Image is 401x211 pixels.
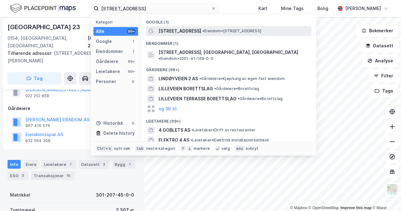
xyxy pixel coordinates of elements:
div: nytt søk [114,146,131,151]
div: Matrikkel [10,191,30,199]
button: Tag [8,72,61,85]
div: velg [221,146,230,151]
img: logo.f888ab2527a4732fd821a326f86c7f29.svg [10,3,76,14]
div: Bolig [317,5,328,12]
span: • [191,128,193,132]
div: Historikk [96,119,123,127]
button: Datasett [360,40,398,52]
div: 99+ [127,59,136,64]
div: ESG [8,171,29,180]
span: 4 GOBLETS AS [159,126,190,134]
div: Bygg [112,160,135,169]
div: Gårdeiere [8,105,136,112]
div: 3 [101,161,107,167]
span: Gårdeiere • Kjøp/salg av egen fast eiendom [199,76,285,81]
span: • [214,86,216,91]
span: LINDØYVEIEN 2 AS [159,75,198,82]
iframe: Chat Widget [370,181,401,211]
div: esc [235,145,245,152]
div: 0 [131,121,136,126]
div: 922 252 858 [25,93,49,98]
div: Eiendommer [96,48,123,55]
span: Eiendom • [STREET_ADDRESS] [202,29,261,34]
div: 3 [20,172,26,179]
div: Gårdeiere (99+) [141,62,316,74]
div: Kart [258,5,267,12]
div: 0154, [GEOGRAPHIC_DATA], [GEOGRAPHIC_DATA] [8,34,88,50]
div: 932 064 308 [25,138,50,143]
div: 7 [67,161,74,167]
div: [PERSON_NAME] [345,5,381,12]
span: • [159,56,160,61]
button: Bokmerker [356,24,398,37]
div: 99+ [127,29,136,34]
div: Leietakere [41,160,76,169]
div: 301-207-45-0-0 [96,191,134,199]
div: 1 [127,161,133,167]
button: og 96 til [159,105,177,113]
div: Kategori [96,20,138,24]
div: Transaksjoner [31,171,74,180]
div: Alle [96,28,104,35]
div: avbryt [246,146,258,151]
span: Tilhørende adresser: [8,50,54,56]
a: Mapbox [290,206,307,210]
div: tab [135,145,145,152]
span: Leietaker • Drift av restauranter [191,128,255,133]
div: 1 [131,39,136,44]
span: • [199,76,201,81]
span: ELEKTRO 4 AS [159,136,189,144]
div: Google [96,38,112,45]
span: Gårdeiere • Borettslag [238,96,283,101]
div: Datasett [79,160,110,169]
div: 10 [65,172,72,179]
div: [STREET_ADDRESS][PERSON_NAME] [8,50,132,65]
div: 0 [131,79,136,84]
div: Ctrl + k [96,145,113,152]
span: Gårdeiere • Borettslag [214,86,259,91]
button: Filter [368,70,398,82]
div: markere [194,146,210,151]
div: Mine Tags [281,5,304,12]
div: Eiere [23,160,39,169]
div: Gårdeiere [96,58,118,65]
span: [STREET_ADDRESS], [GEOGRAPHIC_DATA], [GEOGRAPHIC_DATA] [159,49,298,56]
span: Eiendom • 3201-41-169-0-0 [159,56,213,61]
span: • [190,138,192,142]
input: Søk på adresse, matrikkel, gårdeiere, leietakere eller personer [99,4,211,13]
div: Google (1) [141,15,316,26]
div: [GEOGRAPHIC_DATA] 23 [8,22,81,32]
span: [STREET_ADDRESS] [159,27,201,35]
span: • [238,96,240,101]
a: Improve this map [341,206,372,210]
a: OpenStreetMap [309,206,339,210]
button: Tags [369,85,398,97]
div: Leietakere [96,68,120,75]
div: 967 416 576 [25,123,50,128]
button: Analyse [362,55,398,67]
div: neste kategori [146,146,175,151]
div: [GEOGRAPHIC_DATA], 207/45 [88,34,137,50]
div: 1 [131,49,136,54]
div: Info [8,160,21,169]
div: Eiendommer (1) [141,36,316,47]
div: Leietakere (99+) [141,114,316,125]
div: Delete history [103,129,135,137]
span: LILLEVEIEN BORETTSLAG [159,85,213,92]
div: 99+ [127,69,136,74]
span: • [202,29,204,33]
span: Leietaker • Elektrisk installasjonsarbeid [190,138,268,143]
div: Personer [96,78,116,85]
span: LILLEVEIEN TERRASSE BORETTSLAG [159,95,237,103]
